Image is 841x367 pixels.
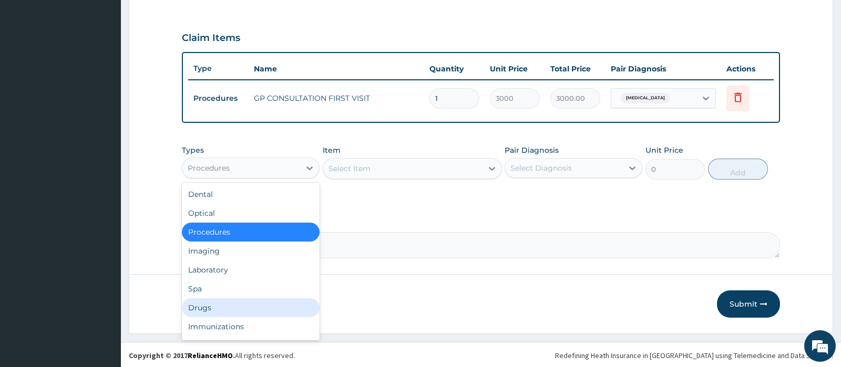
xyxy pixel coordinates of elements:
div: Procedures [182,223,320,242]
th: Unit Price [485,58,545,79]
strong: Copyright © 2017 . [129,351,235,360]
div: Select Diagnosis [510,163,572,173]
div: Immunizations [182,317,320,336]
img: d_794563401_company_1708531726252_794563401 [19,53,43,79]
button: Submit [717,290,780,318]
div: Redefining Heath Insurance in [GEOGRAPHIC_DATA] using Telemedicine and Data Science! [555,350,833,361]
label: Pair Diagnosis [505,145,559,155]
label: Item [323,145,341,155]
div: Laboratory [182,260,320,279]
div: Optical [182,204,320,223]
div: Imaging [182,242,320,260]
th: Quantity [424,58,485,79]
th: Total Price [545,58,606,79]
div: Chat with us now [55,59,177,72]
td: GP CONSULTATION FIRST VISIT [249,88,424,109]
th: Name [249,58,424,79]
button: Add [708,159,768,180]
div: Spa [182,279,320,298]
div: Minimize live chat window [172,5,198,30]
div: Others [182,336,320,355]
div: Drugs [182,298,320,317]
span: [MEDICAL_DATA] [621,93,670,103]
a: RelianceHMO [188,351,233,360]
td: Procedures [188,89,249,108]
label: Unit Price [645,145,683,155]
th: Type [188,59,249,78]
label: Types [182,146,204,155]
div: Select Item [329,163,371,174]
th: Actions [721,58,774,79]
th: Pair Diagnosis [606,58,721,79]
div: Procedures [188,163,230,173]
h3: Claim Items [182,33,240,44]
label: Comment [182,217,780,226]
textarea: Type your message and hit 'Enter' [5,250,200,287]
span: We're online! [61,114,145,220]
div: Dental [182,185,320,204]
